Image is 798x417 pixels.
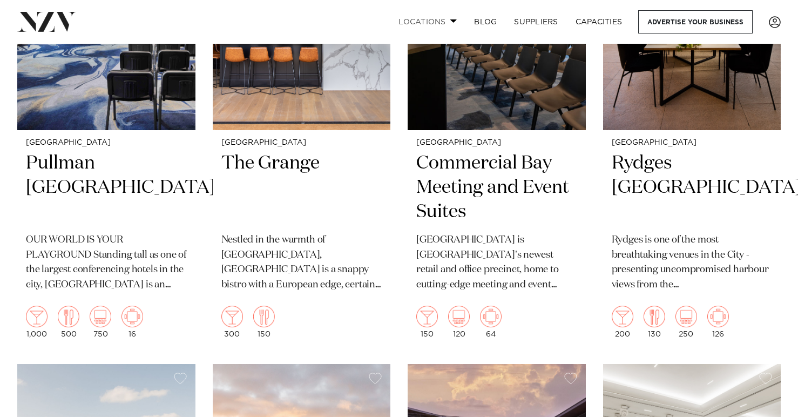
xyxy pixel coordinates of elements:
[416,306,438,338] div: 150
[17,12,76,31] img: nzv-logo.png
[612,306,633,338] div: 200
[480,306,502,338] div: 64
[221,233,382,293] p: Nestled in the warmth of [GEOGRAPHIC_DATA], [GEOGRAPHIC_DATA] is a snappy bistro with a European ...
[416,306,438,327] img: cocktail.png
[58,306,79,327] img: dining.png
[448,306,470,327] img: theatre.png
[707,306,729,327] img: meeting.png
[221,151,382,224] h2: The Grange
[90,306,111,338] div: 750
[448,306,470,338] div: 120
[505,10,566,33] a: SUPPLIERS
[416,139,577,147] small: [GEOGRAPHIC_DATA]
[612,233,773,293] p: Rydges is one of the most breathtaking venues in the City - presenting uncompromised harbour view...
[480,306,502,327] img: meeting.png
[26,233,187,293] p: OUR WORLD IS YOUR PLAYGROUND Standing tall as one of the largest conferencing hotels in the city,...
[26,151,187,224] h2: Pullman [GEOGRAPHIC_DATA]
[416,233,577,293] p: [GEOGRAPHIC_DATA] is [GEOGRAPHIC_DATA]'s newest retail and office precinct, home to cutting-edge ...
[416,151,577,224] h2: Commercial Bay Meeting and Event Suites
[221,139,382,147] small: [GEOGRAPHIC_DATA]
[26,306,48,327] img: cocktail.png
[638,10,753,33] a: Advertise your business
[221,306,243,327] img: cocktail.png
[390,10,465,33] a: Locations
[253,306,275,338] div: 150
[465,10,505,33] a: BLOG
[644,306,665,338] div: 130
[675,306,697,327] img: theatre.png
[612,151,773,224] h2: Rydges [GEOGRAPHIC_DATA]
[612,306,633,327] img: cocktail.png
[26,139,187,147] small: [GEOGRAPHIC_DATA]
[612,139,773,147] small: [GEOGRAPHIC_DATA]
[567,10,631,33] a: Capacities
[121,306,143,338] div: 16
[121,306,143,327] img: meeting.png
[707,306,729,338] div: 126
[253,306,275,327] img: dining.png
[675,306,697,338] div: 250
[644,306,665,327] img: dining.png
[221,306,243,338] div: 300
[58,306,79,338] div: 500
[90,306,111,327] img: theatre.png
[26,306,48,338] div: 1,000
